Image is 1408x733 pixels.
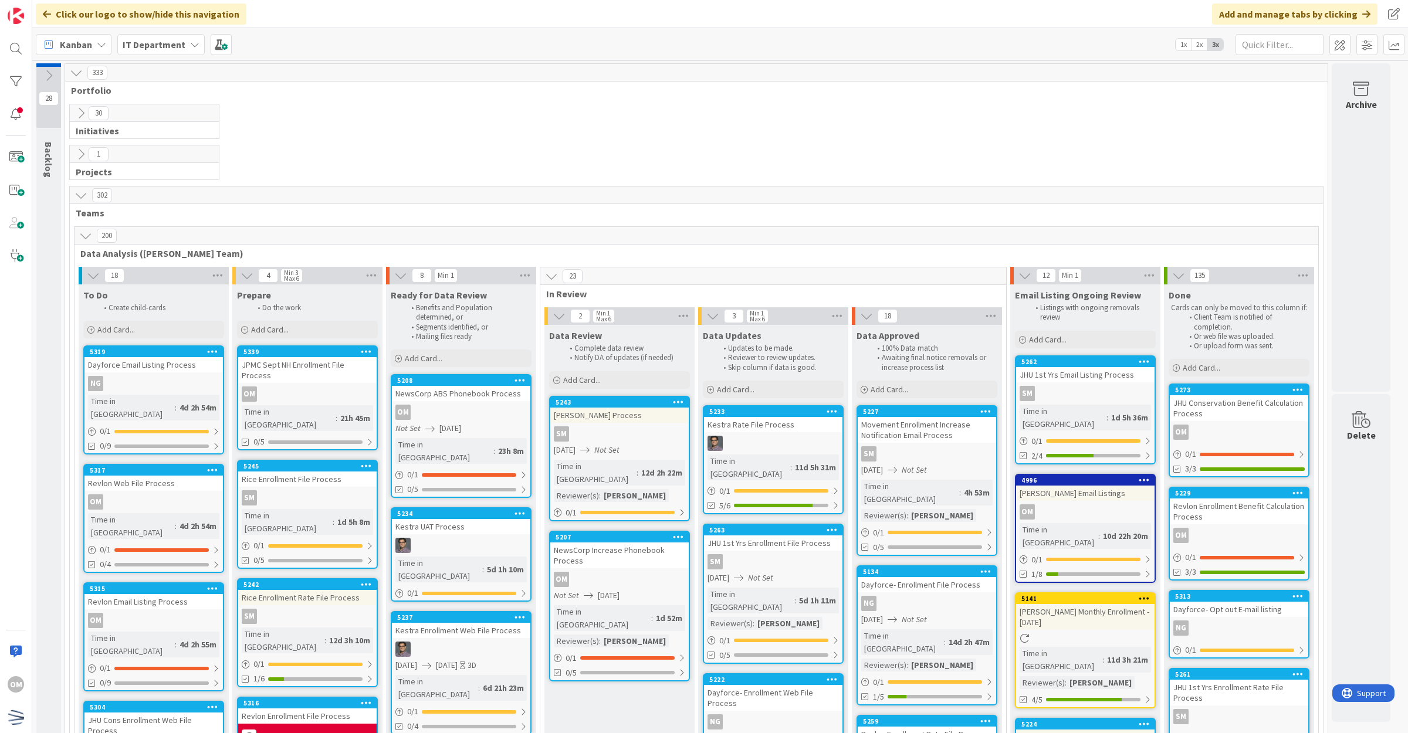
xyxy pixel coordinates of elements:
div: 5134 [858,566,996,577]
div: CS [704,436,842,451]
span: : [637,466,638,479]
span: Add Card... [251,324,289,335]
div: Time in [GEOGRAPHIC_DATA] [242,509,333,535]
div: 5313Dayforce- Opt out E-mail listing [1170,591,1308,617]
div: Min 3 [284,270,298,276]
div: 5233Kestra Rate File Process [704,406,842,432]
span: 0 / 1 [407,587,418,599]
div: Delete [1347,428,1376,442]
span: 3x [1207,39,1223,50]
div: 5243 [556,398,689,406]
i: Not Set [395,423,421,433]
span: : [794,594,796,607]
li: Awaiting final notice removals or increase process list [871,353,996,372]
div: 5134Dayforce- Enrollment File Process [858,566,996,592]
div: Revlon Web File Process [84,476,223,491]
div: Revlon Email Listing Process [84,594,223,609]
div: NewsCorp Increase Phonebook Process [550,542,689,568]
div: 1d 5h 8m [334,515,373,528]
span: 18 [104,269,124,283]
div: SM [708,554,723,569]
i: Not Set [594,444,620,455]
span: 135 [1190,269,1210,283]
span: Initiatives [76,125,204,137]
div: 5d 1h 10m [484,563,527,576]
div: NG [704,714,842,729]
div: 12d 2h 22m [638,466,685,479]
div: 0/1 [238,538,377,553]
li: Complete data review [563,344,688,353]
div: Revlon Enrollment Benefit Calculation Process [1170,498,1308,524]
div: Time in [GEOGRAPHIC_DATA] [1020,523,1098,549]
span: Add Card... [405,353,442,364]
div: 4d 2h 54m [177,520,219,532]
div: 4d 2h 54m [177,401,219,414]
div: 5259 [858,716,996,727]
div: 5224 [1016,719,1155,729]
span: : [599,489,601,502]
div: OM [1170,425,1308,440]
div: Time in [GEOGRAPHIC_DATA] [1020,405,1106,430]
span: 0/5 [253,554,265,566]
div: 5141 [1021,595,1155,603]
div: SM [238,490,377,505]
div: SM [858,446,996,461]
div: 5319Dayforce Email Listing Process [84,347,223,372]
span: 0 / 1 [100,544,111,556]
span: 0/4 [100,558,111,571]
div: Time in [GEOGRAPHIC_DATA] [708,588,794,613]
span: 0/5 [253,436,265,448]
div: 5207 [550,532,689,542]
span: 0 / 1 [719,485,730,497]
div: 5229Revlon Enrollment Benefit Calculation Process [1170,488,1308,524]
span: Kanban [60,38,92,52]
div: Time in [GEOGRAPHIC_DATA] [708,454,790,480]
div: 4h 53m [961,486,993,499]
span: 0 / 1 [566,507,577,519]
div: Rice Enrollment Rate File Process [238,590,377,605]
div: SM [238,609,377,624]
div: [PERSON_NAME] Email Listings [1016,486,1155,501]
div: 5233 [709,408,842,416]
div: [PERSON_NAME] [601,489,669,502]
span: 0 / 1 [873,527,884,539]
span: [DATE] [598,589,620,602]
span: 3/3 [1185,566,1196,578]
div: OM [1020,504,1035,520]
div: SM [861,446,876,461]
span: 3 [724,309,744,323]
div: 5263JHU 1st Yrs Enrollment File Process [704,525,842,551]
div: Time in [GEOGRAPHIC_DATA] [88,395,175,420]
div: NG [1170,620,1308,636]
li: 100% Data match [871,344,996,353]
img: CS [395,642,411,657]
div: Kestra UAT Process [392,519,530,534]
span: [DATE] [554,444,576,456]
span: : [482,563,484,576]
div: 5229 [1175,489,1308,497]
div: Time in [GEOGRAPHIC_DATA] [88,513,175,539]
span: Add Card... [563,375,601,385]
div: 4996 [1016,475,1155,486]
div: Min 1 [1062,273,1078,279]
div: 4996 [1021,476,1155,484]
div: 5234Kestra UAT Process [392,508,530,534]
div: 5315Revlon Email Listing Process [84,583,223,609]
div: 11d 5h 31m [792,461,839,474]
div: NewsCorp ABS Phonebook Process [392,386,530,401]
div: 5243[PERSON_NAME] Process [550,397,689,423]
div: OM [1016,504,1155,520]
div: 0/1 [392,586,530,600]
b: IT Department [123,39,185,50]
div: OM [1170,528,1308,543]
div: Kestra Rate File Process [704,417,842,432]
div: 5234 [392,508,530,519]
span: : [790,461,792,474]
div: Click our logo to show/hide this navigation [36,4,246,25]
li: Listings with ongoing removals review [1029,303,1154,323]
div: 0/1 [84,424,223,439]
div: OM [84,494,223,510]
div: 5141 [1016,593,1155,604]
i: Not Set [748,572,773,583]
div: 10d 22h 20m [1100,530,1151,542]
